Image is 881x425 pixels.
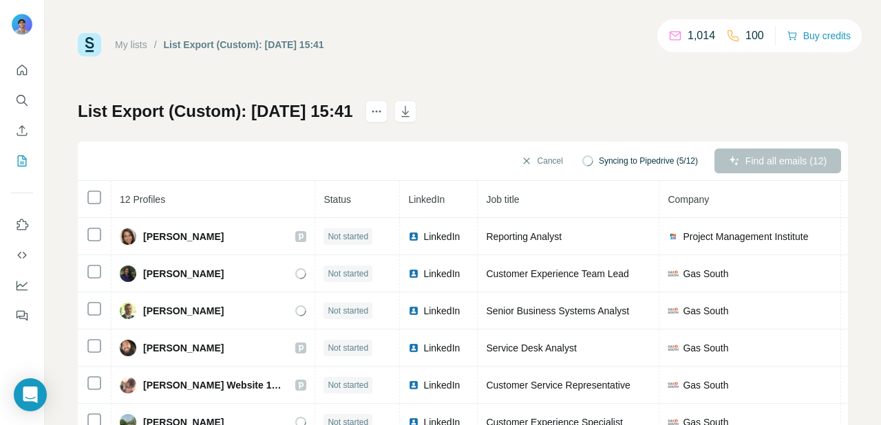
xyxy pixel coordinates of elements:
[120,340,136,356] img: Avatar
[408,231,419,242] img: LinkedIn logo
[683,267,728,281] span: Gas South
[408,380,419,391] img: LinkedIn logo
[11,149,33,173] button: My lists
[423,230,460,243] span: LinkedIn
[486,194,519,205] span: Job title
[423,378,460,392] span: LinkedIn
[143,304,224,318] span: [PERSON_NAME]
[408,194,445,205] span: LinkedIn
[143,267,224,281] span: [PERSON_NAME]
[423,304,460,318] span: LinkedIn
[120,377,136,393] img: Avatar
[668,380,679,391] img: company-logo
[11,303,33,328] button: Feedback
[486,231,562,242] span: Reporting Analyst
[328,342,368,354] span: Not started
[511,149,573,173] button: Cancel
[328,268,368,280] span: Not started
[11,243,33,268] button: Use Surfe API
[328,305,368,317] span: Not started
[683,304,728,318] span: Gas South
[143,230,224,243] span: [PERSON_NAME]
[120,303,136,319] img: Avatar
[683,230,808,243] span: Project Management Institute
[328,230,368,243] span: Not started
[486,305,629,316] span: Senior Business Systems Analyst
[683,341,728,355] span: Gas South
[120,265,136,282] img: Avatar
[11,58,33,83] button: Quick start
[143,341,224,355] span: [PERSON_NAME]
[14,378,47,411] div: Open Intercom Messenger
[154,38,157,52] li: /
[408,305,419,316] img: LinkedIn logo
[668,194,709,205] span: Company
[323,194,351,205] span: Status
[787,26,851,45] button: Buy credits
[668,342,679,353] img: company-logo
[11,14,33,36] img: Avatar
[486,342,577,353] span: Service Desk Analyst
[143,378,282,392] span: [PERSON_NAME] Website 113010
[423,341,460,355] span: LinkedIn
[745,28,764,44] p: 100
[683,378,728,392] span: Gas South
[599,155,698,167] span: Syncing to Pipedrive (5/12)
[11,212,33,237] button: Use Surfe on LinkedIn
[120,228,136,245] img: Avatar
[688,28,715,44] p: 1,014
[486,380,630,391] span: Customer Service Representative
[78,100,353,122] h1: List Export (Custom): [DATE] 15:41
[78,33,101,56] img: Surfe Logo
[408,342,419,353] img: LinkedIn logo
[668,268,679,279] img: company-logo
[164,38,324,52] div: List Export (Custom): [DATE] 15:41
[120,194,165,205] span: 12 Profiles
[668,305,679,316] img: company-logo
[11,273,33,298] button: Dashboard
[11,88,33,113] button: Search
[486,268,629,279] span: Customer Experience Team Lead
[668,231,679,242] img: company-logo
[365,100,388,122] button: actions
[11,118,33,143] button: Enrich CSV
[115,39,147,50] a: My lists
[328,379,368,391] span: Not started
[408,268,419,279] img: LinkedIn logo
[423,267,460,281] span: LinkedIn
